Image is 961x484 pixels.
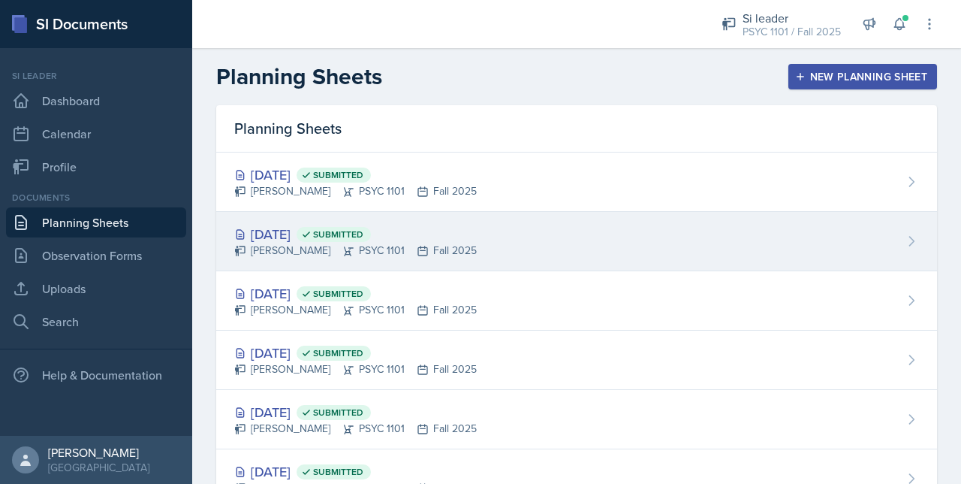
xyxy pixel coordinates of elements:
[234,421,477,437] div: [PERSON_NAME] PSYC 1101 Fall 2025
[6,240,186,271] a: Observation Forms
[234,361,477,377] div: [PERSON_NAME] PSYC 1101 Fall 2025
[234,243,477,259] div: [PERSON_NAME] PSYC 1101 Fall 2025
[216,331,937,390] a: [DATE] Submitted [PERSON_NAME]PSYC 1101Fall 2025
[6,86,186,116] a: Dashboard
[743,24,841,40] div: PSYC 1101 / Fall 2025
[234,461,477,482] div: [DATE]
[216,271,937,331] a: [DATE] Submitted [PERSON_NAME]PSYC 1101Fall 2025
[216,390,937,449] a: [DATE] Submitted [PERSON_NAME]PSYC 1101Fall 2025
[788,64,937,89] button: New Planning Sheet
[6,119,186,149] a: Calendar
[6,207,186,237] a: Planning Sheets
[6,191,186,204] div: Documents
[6,307,186,337] a: Search
[313,228,363,240] span: Submitted
[313,347,363,359] span: Submitted
[743,9,841,27] div: Si leader
[313,466,363,478] span: Submitted
[6,360,186,390] div: Help & Documentation
[798,71,927,83] div: New Planning Sheet
[313,169,363,181] span: Submitted
[234,183,477,199] div: [PERSON_NAME] PSYC 1101 Fall 2025
[6,274,186,304] a: Uploads
[216,63,382,90] h2: Planning Sheets
[216,153,937,212] a: [DATE] Submitted [PERSON_NAME]PSYC 1101Fall 2025
[234,343,477,363] div: [DATE]
[6,69,186,83] div: Si leader
[234,283,477,304] div: [DATE]
[234,165,477,185] div: [DATE]
[313,407,363,419] span: Submitted
[234,224,477,244] div: [DATE]
[234,402,477,422] div: [DATE]
[48,460,149,475] div: [GEOGRAPHIC_DATA]
[6,152,186,182] a: Profile
[48,445,149,460] div: [PERSON_NAME]
[313,288,363,300] span: Submitted
[216,105,937,153] div: Planning Sheets
[216,212,937,271] a: [DATE] Submitted [PERSON_NAME]PSYC 1101Fall 2025
[234,302,477,318] div: [PERSON_NAME] PSYC 1101 Fall 2025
